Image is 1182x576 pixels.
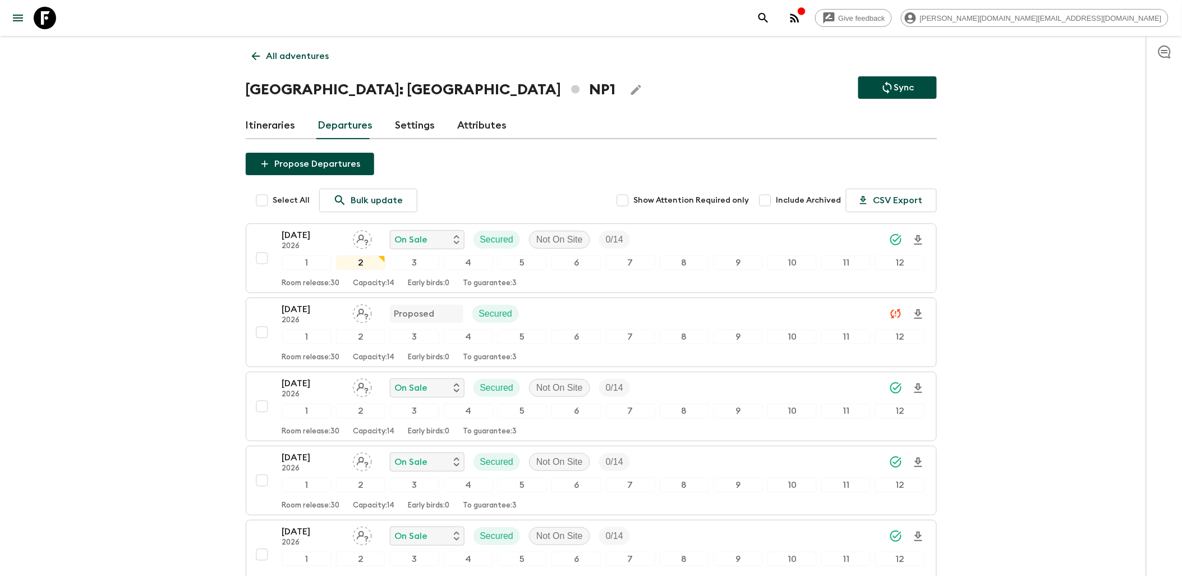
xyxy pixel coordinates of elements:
[606,330,655,344] div: 7
[282,255,332,270] div: 1
[395,233,428,246] p: On Sale
[551,330,601,344] div: 6
[498,255,547,270] div: 5
[767,255,817,270] div: 10
[529,379,590,397] div: Not On Site
[498,478,547,492] div: 5
[901,9,1169,27] div: [PERSON_NAME][DOMAIN_NAME][EMAIL_ADDRESS][DOMAIN_NAME]
[463,427,517,436] p: To guarantee: 3
[336,330,385,344] div: 2
[463,353,517,362] p: To guarantee: 3
[7,7,29,29] button: menu
[473,453,521,471] div: Secured
[551,478,601,492] div: 6
[767,552,817,566] div: 10
[463,501,517,510] p: To guarantee: 3
[606,455,623,469] p: 0 / 14
[480,529,514,543] p: Secured
[408,353,450,362] p: Early birds: 0
[273,195,310,206] span: Select All
[606,381,623,395] p: 0 / 14
[551,404,601,418] div: 6
[282,316,344,325] p: 2026
[282,390,344,399] p: 2026
[336,404,385,418] div: 2
[551,552,601,566] div: 6
[599,231,630,249] div: Trip Fill
[536,455,583,469] p: Not On Site
[472,305,519,323] div: Secured
[390,330,439,344] div: 3
[660,552,709,566] div: 8
[282,427,340,436] p: Room release: 30
[889,455,903,469] svg: Synced Successfully
[353,353,395,362] p: Capacity: 14
[353,501,395,510] p: Capacity: 14
[875,404,925,418] div: 12
[282,464,344,473] p: 2026
[875,330,925,344] div: 12
[536,529,583,543] p: Not On Site
[282,552,332,566] div: 1
[444,478,493,492] div: 4
[480,233,514,246] p: Secured
[889,233,903,246] svg: Synced Successfully
[634,195,749,206] span: Show Attention Required only
[821,255,871,270] div: 11
[394,307,435,321] p: Proposed
[821,552,871,566] div: 11
[606,478,655,492] div: 7
[912,234,925,247] svg: Download Onboarding
[833,14,891,22] span: Give feedback
[336,478,385,492] div: 2
[444,330,493,344] div: 4
[282,242,344,251] p: 2026
[606,404,655,418] div: 7
[246,112,296,139] a: Itineraries
[336,552,385,566] div: 2
[912,456,925,469] svg: Download Onboarding
[858,76,937,99] button: Sync adventure departures to the booking engine
[821,404,871,418] div: 11
[821,330,871,344] div: 11
[246,153,374,175] button: Propose Departures
[660,330,709,344] div: 8
[912,308,925,321] svg: Download Onboarding
[408,501,450,510] p: Early birds: 0
[714,404,763,418] div: 9
[529,453,590,471] div: Not On Site
[821,478,871,492] div: 11
[353,530,372,539] span: Assign pack leader
[282,353,340,362] p: Room release: 30
[444,255,493,270] div: 4
[498,552,547,566] div: 5
[246,79,616,101] h1: [GEOGRAPHIC_DATA]: [GEOGRAPHIC_DATA] NP1
[282,377,344,390] p: [DATE]
[529,231,590,249] div: Not On Site
[458,112,507,139] a: Attributes
[353,234,372,243] span: Assign pack leader
[282,538,344,547] p: 2026
[353,382,372,391] span: Assign pack leader
[714,552,763,566] div: 9
[444,404,493,418] div: 4
[599,453,630,471] div: Trip Fill
[473,231,521,249] div: Secured
[714,330,763,344] div: 9
[266,49,329,63] p: All adventures
[846,189,937,212] button: CSV Export
[767,404,817,418] div: 10
[319,189,417,212] a: Bulk update
[767,330,817,344] div: 10
[390,255,439,270] div: 3
[480,455,514,469] p: Secured
[246,298,937,367] button: [DATE]2026Assign pack leaderProposedSecured123456789101112Room release:30Capacity:14Early birds:0...
[390,404,439,418] div: 3
[606,552,655,566] div: 7
[353,427,395,436] p: Capacity: 14
[714,255,763,270] div: 9
[606,255,655,270] div: 7
[246,45,335,67] a: All adventures
[536,381,583,395] p: Not On Site
[875,255,925,270] div: 12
